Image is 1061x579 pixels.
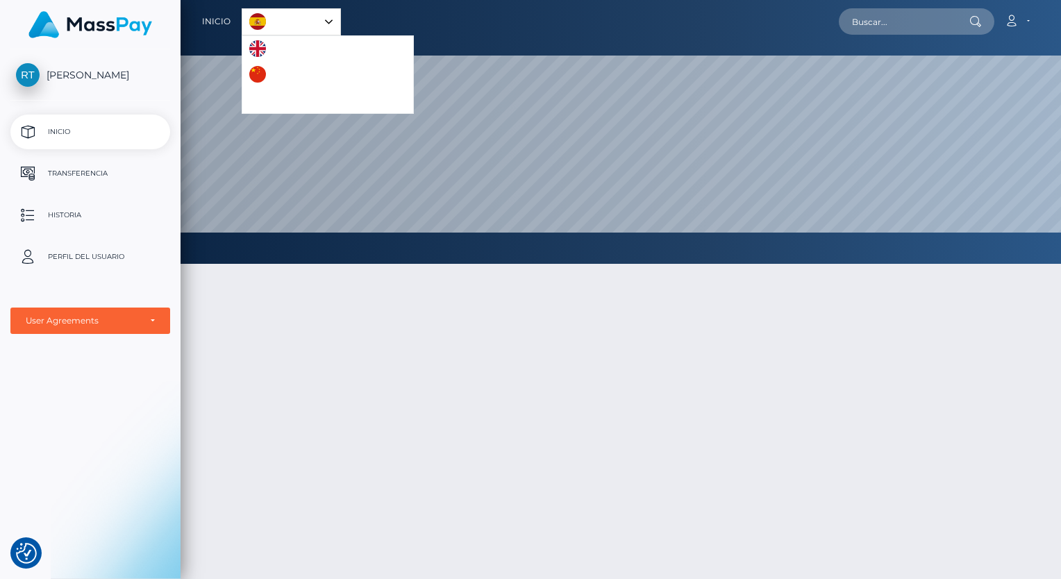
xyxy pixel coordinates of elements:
[242,8,341,35] aside: Language selected: Español
[839,8,969,35] input: Buscar...
[242,87,413,113] a: Português ([GEOGRAPHIC_DATA])
[242,8,341,35] div: Language
[10,240,170,274] a: Perfil del usuario
[16,121,165,142] p: Inicio
[242,35,414,114] ul: Language list
[26,315,140,326] div: User Agreements
[16,543,37,564] button: Consent Preferences
[16,205,165,226] p: Historia
[242,62,327,87] a: 中文 (简体)
[202,7,231,36] a: Inicio
[16,163,165,184] p: Transferencia
[10,198,170,233] a: Historia
[10,308,170,334] button: User Agreements
[242,9,340,35] a: Español
[28,11,152,38] img: MassPay
[16,543,37,564] img: Revisit consent button
[10,115,170,149] a: Inicio
[10,69,170,81] span: [PERSON_NAME]
[16,246,165,267] p: Perfil del usuario
[10,156,170,191] a: Transferencia
[242,36,318,62] a: English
